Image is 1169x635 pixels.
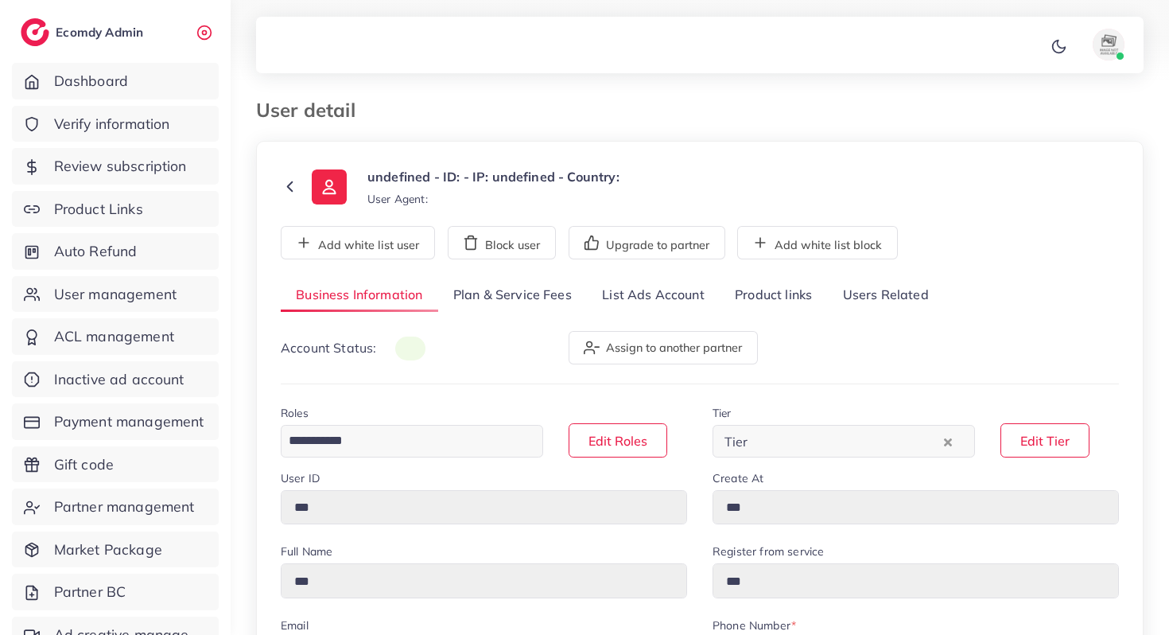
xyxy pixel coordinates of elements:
span: Partner BC [54,582,126,602]
label: User ID [281,470,320,486]
input: Search for option [283,429,522,454]
label: Roles [281,405,309,421]
a: Market Package [12,532,219,568]
input: Search for option [753,429,940,454]
a: Plan & Service Fees [438,279,587,313]
a: Auto Refund [12,233,219,270]
a: User management [12,276,219,313]
button: Upgrade to partner [569,226,725,259]
img: logo [21,18,49,46]
div: Search for option [281,425,543,458]
button: Block user [448,226,556,259]
span: Gift code [54,454,114,475]
label: Full Name [281,543,332,559]
p: Account Status: [281,338,425,358]
span: Dashboard [54,71,128,92]
a: Product links [720,279,827,313]
a: Review subscription [12,148,219,185]
a: Partner management [12,489,219,525]
span: Partner management [54,497,195,517]
span: User management [54,284,177,305]
a: Inactive ad account [12,361,219,398]
button: Edit Tier [1000,423,1089,458]
label: Phone Number [713,617,796,633]
a: Dashboard [12,63,219,99]
label: Email [281,617,309,633]
span: Market Package [54,540,162,560]
a: avatar [1074,29,1131,60]
div: Search for option [713,425,975,458]
span: Tier [721,430,751,454]
small: User Agent: [367,191,428,207]
button: Edit Roles [569,423,667,458]
span: Payment management [54,411,204,432]
span: Auto Refund [54,241,138,262]
span: Inactive ad account [54,369,184,390]
h2: Ecomdy Admin [56,25,147,40]
span: ACL management [54,326,174,347]
label: Tier [713,405,732,421]
label: Create At [713,470,763,486]
a: Payment management [12,403,219,440]
button: Assign to another partner [569,331,758,364]
p: undefined - ID: - IP: undefined - Country: [367,167,619,186]
a: Partner BC [12,574,219,610]
a: List Ads Account [587,279,720,313]
a: Business Information [281,279,438,313]
a: Users Related [827,279,943,313]
img: ic-user-info.36bf1079.svg [312,169,347,205]
span: Product Links [54,199,143,220]
h3: User detail [256,99,368,122]
a: logoEcomdy Admin [21,18,147,46]
a: Product Links [12,191,219,228]
img: avatar [1093,29,1124,60]
span: Review subscription [54,156,187,177]
button: Add white list block [737,226,898,259]
span: Verify information [54,114,170,134]
a: ACL management [12,318,219,355]
button: Add white list user [281,226,435,259]
a: Verify information [12,106,219,142]
label: Register from service [713,543,824,559]
a: Gift code [12,446,219,483]
button: Clear Selected [944,432,952,450]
